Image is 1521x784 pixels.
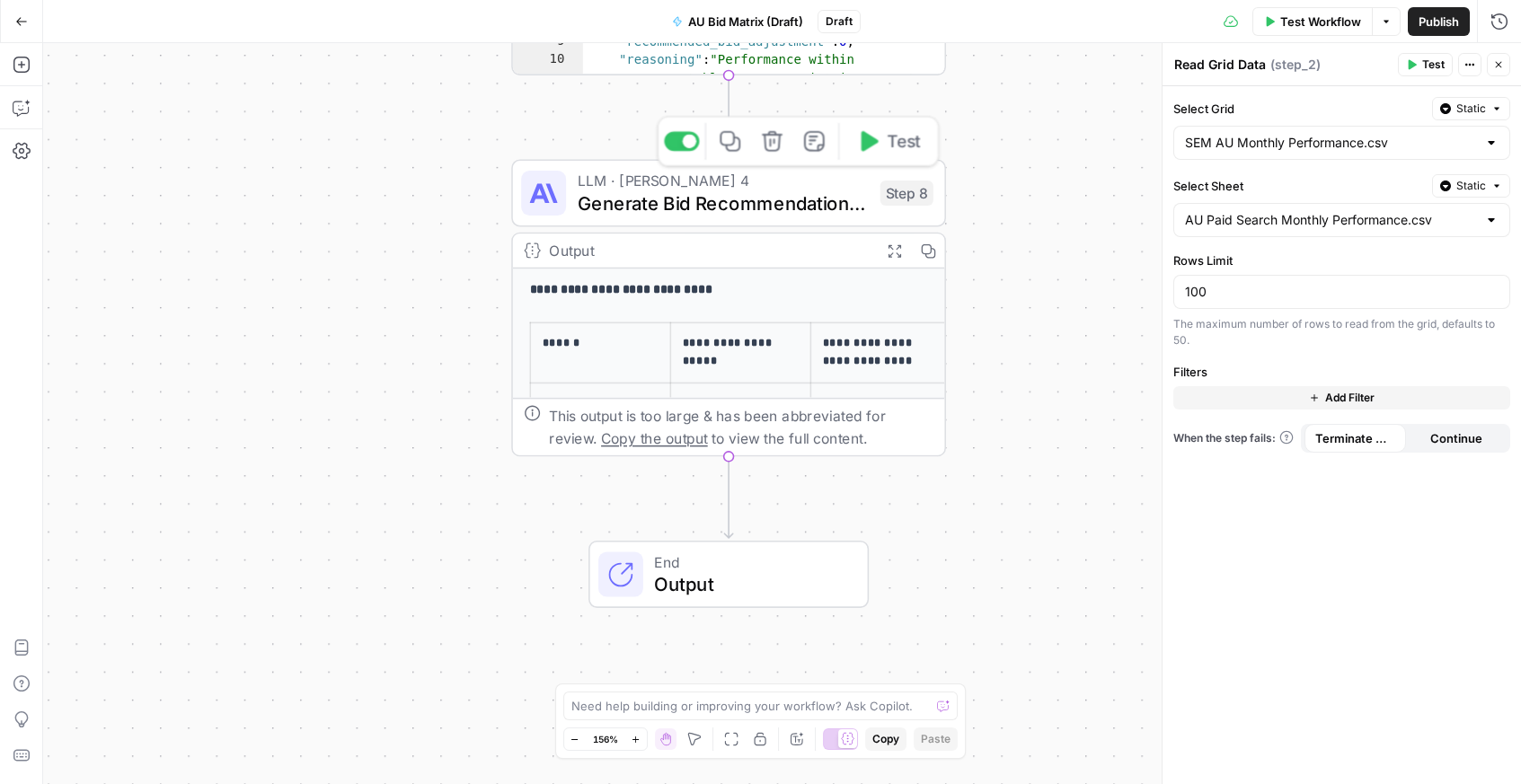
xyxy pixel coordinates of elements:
span: End [654,551,845,573]
span: Static [1456,178,1486,194]
input: SEM AU Monthly Performance.csv [1185,134,1477,152]
input: AU Paid Search Monthly Performance.csv [1185,211,1477,229]
span: ( step_2 ) [1270,56,1321,74]
button: Publish [1408,7,1470,36]
span: Test [1422,57,1445,73]
span: Generate Bid Recommendations Analysis [578,189,870,216]
button: Test [1398,53,1453,76]
button: AU Bid Matrix (Draft) [661,7,814,36]
div: 10 [513,51,583,106]
span: Test [887,128,920,154]
button: Static [1432,174,1510,198]
button: Add Filter [1173,386,1510,410]
div: The maximum number of rows to read from the grid, defaults to 50. [1173,316,1510,348]
textarea: Read Grid Data [1174,56,1266,74]
span: Draft [826,13,853,30]
span: Terminate Workflow [1315,429,1395,447]
span: AU Bid Matrix (Draft) [688,13,803,31]
button: Static [1432,97,1510,120]
button: Paste [914,727,958,751]
span: Static [1456,101,1486,117]
div: This output is too large & has been abbreviated for review. to view the full content. [549,405,933,450]
span: Paste [921,731,951,747]
label: Select Grid [1173,100,1425,118]
div: EndOutput [511,541,946,608]
div: Output [549,239,869,261]
label: Rows Limit [1173,251,1510,269]
span: LLM · [PERSON_NAME] 4 [578,169,870,191]
span: Add Filter [1325,390,1375,406]
span: Continue [1430,429,1482,447]
g: Edge from step_8 to end [724,456,732,538]
span: Copy the output [601,430,708,447]
span: Publish [1419,13,1459,31]
div: 9 [513,33,583,51]
div: Step 8 [880,181,933,206]
button: Continue [1406,424,1508,453]
span: 156% [593,732,618,746]
button: Test Workflow [1252,7,1372,36]
span: Output [654,570,845,598]
label: Select Sheet [1173,177,1425,195]
button: Test [845,123,933,160]
span: Copy [872,731,899,747]
button: Copy [865,727,906,751]
a: When the step fails: [1173,430,1294,446]
span: Test Workflow [1280,13,1361,31]
div: LLM · [PERSON_NAME] 4Generate Bid Recommendations AnalysisStep 8TestOutput**** **** **** **** ***... [511,160,946,457]
label: Filters [1173,363,1510,381]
